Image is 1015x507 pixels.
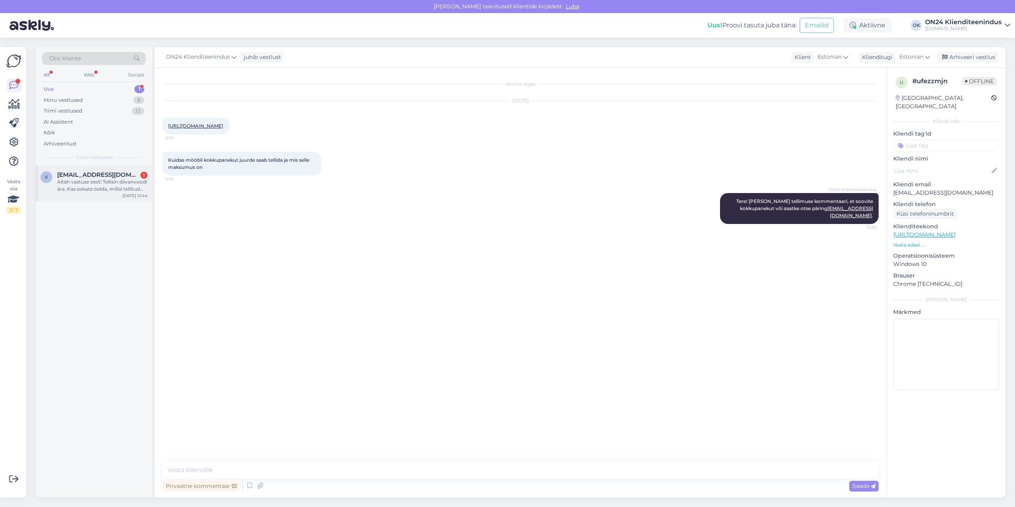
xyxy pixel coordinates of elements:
span: Uued vestlused [76,154,113,161]
p: Klienditeekond [893,222,999,231]
a: [URL][DOMAIN_NAME] [893,231,956,238]
div: [DOMAIN_NAME] [925,25,1002,32]
span: Estonian [818,53,842,61]
div: Vaata siia [6,178,21,214]
div: Klient [791,53,811,61]
input: Lisa tag [893,140,999,151]
span: 12:14 [165,176,195,182]
div: Tiimi vestlused [44,107,82,115]
div: Socials [126,70,146,80]
p: Chrome [TECHNICAL_ID] [893,280,999,288]
div: Aktiivne [843,18,892,33]
a: [URL][DOMAIN_NAME] [168,123,223,129]
div: [GEOGRAPHIC_DATA], [GEOGRAPHIC_DATA] [896,94,991,111]
div: Klienditugi [859,53,892,61]
p: Kliendi email [893,180,999,189]
span: kullimitt88@gmail.com [57,171,140,178]
div: Kliendi info [893,118,999,125]
span: Kuidas mööbli kokkupanekut juurde saab tellida ja mis selle maksumus on [168,157,310,170]
p: [EMAIL_ADDRESS][DOMAIN_NAME] [893,189,999,197]
p: Vaata edasi ... [893,241,999,249]
div: Minu vestlused [44,96,83,104]
b: Uus! [707,21,722,29]
span: Saada [852,482,875,490]
p: Kliendi tag'id [893,130,999,138]
div: OK [911,20,922,31]
span: ON24 Klienditeenindus [829,187,876,193]
div: 12 [132,107,144,115]
div: Proovi tasuta juba täna: [707,21,797,30]
p: Windows 10 [893,260,999,268]
div: 8 [133,96,144,104]
span: k [45,174,48,180]
div: ON24 Klienditeenindus [925,19,1002,25]
span: Estonian [899,53,923,61]
span: u [900,79,904,85]
div: Arhiveeri vestlus [937,52,998,63]
div: Arhiveeritud [44,140,76,148]
p: Kliendi nimi [893,155,999,163]
div: Kõik [44,129,55,137]
a: ON24 Klienditeenindus[DOMAIN_NAME] [925,19,1010,32]
span: Offline [962,77,997,86]
span: 12:12 [165,135,195,141]
span: Otsi kliente [49,54,81,63]
span: 12:29 [846,224,876,230]
div: Uus [44,85,54,93]
div: All [42,70,51,80]
div: Vestlus algas [163,80,879,88]
div: Web [82,70,96,80]
span: Tere! [PERSON_NAME] tellimuse kommentaari, et soovite kokkupanekut või saatke otse päring . [736,198,874,218]
div: 2 / 3 [6,207,21,214]
span: ON24 Klienditeenindus [166,53,230,61]
div: Aitäh vastuse eest! Tellisin diivanvoodi ära. Kas oskate öelda, millal tellitud [PERSON_NAME] [PE... [57,178,147,193]
div: juhib vestlust [241,53,281,61]
p: Brauser [893,272,999,280]
div: Privaatne kommentaar [163,481,240,492]
p: Kliendi telefon [893,200,999,209]
div: [DATE] 12:44 [123,193,147,199]
button: Emailid [800,18,834,33]
p: Operatsioonisüsteem [893,252,999,260]
img: Askly Logo [6,54,21,69]
div: [PERSON_NAME] [893,296,999,303]
div: [DATE] [163,97,879,104]
a: [EMAIL_ADDRESS][DOMAIN_NAME] [827,205,873,218]
div: Küsi telefoninumbrit [893,209,957,219]
p: Märkmed [893,308,999,316]
div: AI Assistent [44,118,73,126]
div: 1 [134,85,144,93]
div: 1 [140,172,147,179]
span: Luba [563,3,582,10]
input: Lisa nimi [894,166,990,175]
div: # ufezzmjn [912,77,962,86]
